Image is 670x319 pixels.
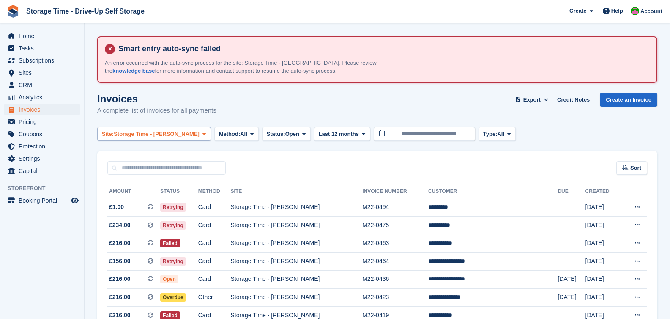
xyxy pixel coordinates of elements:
[4,165,80,177] a: menu
[231,185,363,198] th: Site
[585,252,621,270] td: [DATE]
[160,185,198,198] th: Status
[267,130,285,138] span: Status:
[19,140,69,152] span: Protection
[7,5,19,18] img: stora-icon-8386f47178a22dfd0bd8f6a31ec36ba5ce8667c1dd55bd0f319d3a0aa187defe.svg
[362,234,428,253] td: M22-0463
[285,130,299,138] span: Open
[19,55,69,66] span: Subscriptions
[585,289,621,307] td: [DATE]
[4,140,80,152] a: menu
[4,116,80,128] a: menu
[4,42,80,54] a: menu
[198,252,231,270] td: Card
[8,184,84,192] span: Storefront
[109,257,131,266] span: £156.00
[109,221,131,230] span: £234.00
[585,234,621,253] td: [DATE]
[70,195,80,206] a: Preview store
[109,293,131,302] span: £216.00
[231,234,363,253] td: Storage Time - [PERSON_NAME]
[112,68,155,74] a: knowledge base
[428,185,558,198] th: Customer
[19,165,69,177] span: Capital
[497,130,504,138] span: All
[4,30,80,42] a: menu
[585,185,621,198] th: Created
[19,104,69,115] span: Invoices
[362,185,428,198] th: Invoice Number
[513,93,550,107] button: Export
[231,270,363,289] td: Storage Time - [PERSON_NAME]
[569,7,586,15] span: Create
[600,93,657,107] a: Create an Invoice
[231,252,363,270] td: Storage Time - [PERSON_NAME]
[558,270,585,289] td: [DATE]
[19,30,69,42] span: Home
[198,185,231,198] th: Method
[23,4,148,18] a: Storage Time - Drive-Up Self Storage
[107,185,160,198] th: Amount
[585,270,621,289] td: [DATE]
[198,270,231,289] td: Card
[115,44,650,54] h4: Smart entry auto-sync failed
[231,289,363,307] td: Storage Time - [PERSON_NAME]
[109,275,131,283] span: £216.00
[362,252,428,270] td: M22-0464
[19,116,69,128] span: Pricing
[19,153,69,165] span: Settings
[160,257,186,266] span: Retrying
[214,127,259,141] button: Method: All
[198,234,231,253] td: Card
[314,127,370,141] button: Last 12 months
[102,130,114,138] span: Site:
[19,79,69,91] span: CRM
[4,128,80,140] a: menu
[4,55,80,66] a: menu
[362,289,428,307] td: M22-0423
[160,203,186,212] span: Retrying
[19,195,69,206] span: Booking Portal
[97,93,216,104] h1: Invoices
[585,216,621,234] td: [DATE]
[319,130,359,138] span: Last 12 months
[19,91,69,103] span: Analytics
[640,7,662,16] span: Account
[262,127,311,141] button: Status: Open
[554,93,593,107] a: Credit Notes
[19,42,69,54] span: Tasks
[105,59,401,75] p: An error occurred with the auto-sync process for the site: Storage Time - [GEOGRAPHIC_DATA]. Plea...
[109,239,131,247] span: £216.00
[109,203,124,212] span: £1.00
[611,7,623,15] span: Help
[630,164,641,172] span: Sort
[4,153,80,165] a: menu
[19,128,69,140] span: Coupons
[4,91,80,103] a: menu
[198,198,231,217] td: Card
[219,130,241,138] span: Method:
[558,289,585,307] td: [DATE]
[160,275,178,283] span: Open
[160,239,180,247] span: Failed
[4,79,80,91] a: menu
[4,195,80,206] a: menu
[198,216,231,234] td: Card
[362,198,428,217] td: M22-0494
[523,96,541,104] span: Export
[160,221,186,230] span: Retrying
[558,185,585,198] th: Due
[631,7,639,15] img: Saeed
[479,127,516,141] button: Type: All
[231,198,363,217] td: Storage Time - [PERSON_NAME]
[362,270,428,289] td: M22-0436
[97,127,211,141] button: Site: Storage Time - [PERSON_NAME]
[97,106,216,115] p: A complete list of invoices for all payments
[4,104,80,115] a: menu
[231,216,363,234] td: Storage Time - [PERSON_NAME]
[585,198,621,217] td: [DATE]
[198,289,231,307] td: Other
[240,130,247,138] span: All
[362,216,428,234] td: M22-0475
[483,130,498,138] span: Type:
